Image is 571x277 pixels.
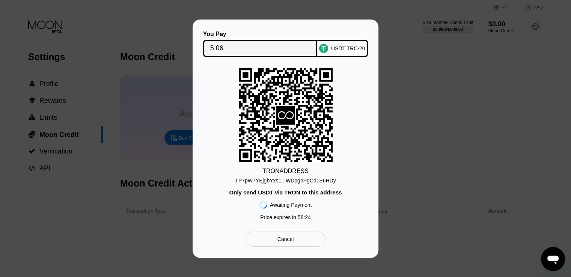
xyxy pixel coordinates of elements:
[277,236,294,242] div: Cancel
[331,45,365,51] div: USDT TRC-20
[203,31,318,38] div: You Pay
[541,247,565,271] iframe: Кнопка запуска окна обмена сообщениями
[235,178,336,184] div: TP7pW7YEjgbYxs1...WDpgbPgCd1E6HDy
[262,168,309,175] div: TRON ADDRESS
[235,175,336,184] div: TP7pW7YEjgbYxs1...WDpgbPgCd1E6HDy
[270,202,312,208] div: Awaiting Payment
[260,214,311,220] div: Price expires in
[229,189,342,196] div: Only send USDT via TRON to this address
[204,31,367,57] div: You PayUSDT TRC-20
[246,232,325,247] div: Cancel
[298,214,311,220] span: 58 : 24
